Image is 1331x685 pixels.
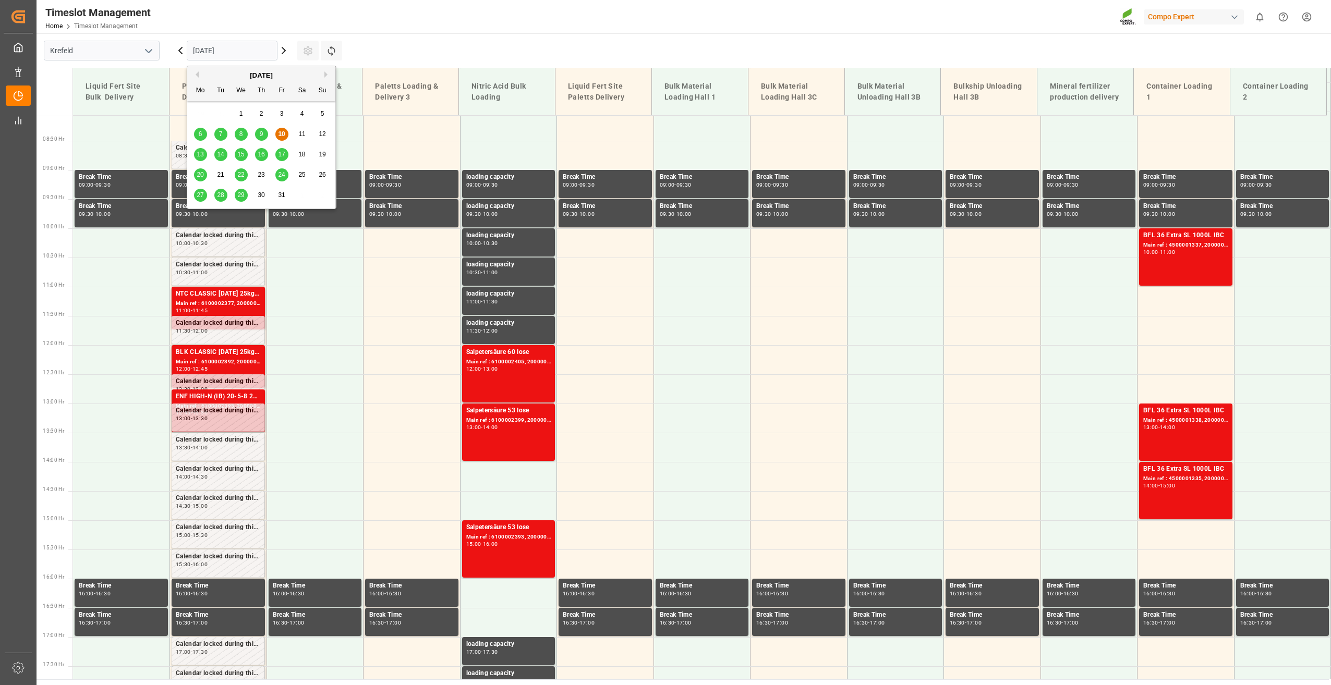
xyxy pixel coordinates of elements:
div: Choose Sunday, October 12th, 2025 [316,128,329,141]
div: 09:00 [853,182,868,187]
div: 10:00 [1160,212,1175,216]
div: Choose Tuesday, October 21st, 2025 [214,168,227,181]
div: Choose Monday, October 13th, 2025 [194,148,207,161]
div: 09:30 [466,212,481,216]
div: - [191,533,192,537]
div: Main ref : 4500001337, 2000000113 [1143,241,1228,250]
div: ENF HIGH-N (IB) 20-5-8 25kg (x40) INTBT TURF N [DATE] 13%UH 3M 25kg(x40) INTBT T NK [DATE] 11%UH ... [176,392,261,402]
div: - [287,212,289,216]
div: 10:00 [1063,212,1079,216]
div: 10:00 [192,212,208,216]
div: 10:00 [176,241,191,246]
div: loading capacity [466,260,551,270]
div: - [1255,212,1256,216]
div: Break Time [853,201,938,212]
div: - [481,182,482,187]
div: 14:00 [176,474,191,479]
div: Paletts Loading & Delivery 3 [371,77,450,107]
span: 30 [258,191,264,199]
div: - [384,212,386,216]
div: Calendar locked during this period. [176,493,260,504]
div: Choose Friday, October 17th, 2025 [275,148,288,161]
div: 09:30 [386,182,401,187]
div: [DATE] [187,70,335,81]
div: - [771,182,773,187]
div: 10:00 [386,212,401,216]
div: Bulk Material Unloading Hall 3B [853,77,933,107]
div: - [1158,425,1160,430]
div: 13:30 [176,445,191,450]
div: 09:30 [1257,182,1272,187]
div: 10:00 [773,212,788,216]
div: - [191,445,192,450]
div: loading capacity [466,201,551,212]
div: - [1061,182,1063,187]
div: Main ref : 4500001338, 2000000113 [1143,416,1228,425]
div: Break Time [79,201,164,212]
div: Choose Tuesday, October 14th, 2025 [214,148,227,161]
div: Calendar locked during this period. [176,260,260,270]
div: - [1158,212,1160,216]
div: - [674,182,676,187]
div: Choose Tuesday, October 7th, 2025 [214,128,227,141]
div: BFL 36 Extra SL 1000L IBC [1143,230,1228,241]
div: We [235,84,248,97]
span: 11:30 Hr [43,311,64,317]
button: show 0 new notifications [1248,5,1272,29]
div: Break Time [369,172,454,182]
div: - [481,425,482,430]
div: 12:00 [176,366,191,371]
div: Container Loading 1 [1142,77,1221,107]
div: Mo [194,84,207,97]
div: - [1158,483,1160,488]
div: - [578,212,579,216]
div: Choose Friday, October 3rd, 2025 [275,107,288,120]
span: 31 [278,191,285,199]
div: Choose Saturday, October 18th, 2025 [296,148,309,161]
div: 11:00 [1160,250,1175,254]
div: Calendar locked during this period. [176,143,260,153]
span: 10:00 Hr [43,224,64,229]
div: Choose Tuesday, October 28th, 2025 [214,189,227,202]
div: - [191,387,192,392]
div: Choose Friday, October 10th, 2025 [275,128,288,141]
div: - [1061,212,1063,216]
div: 09:00 [79,182,94,187]
div: Main ref : 6100002395, 2000002001 [176,402,261,411]
span: 09:30 Hr [43,194,64,200]
div: - [1158,182,1160,187]
input: DD.MM.YYYY [187,41,277,60]
span: 12:30 Hr [43,370,64,375]
div: 13:00 [483,366,498,371]
div: Bulk Material Loading Hall 3C [757,77,836,107]
div: - [191,366,192,371]
div: 10:00 [289,212,305,216]
div: 09:30 [95,182,111,187]
div: Break Time [950,172,1035,182]
div: Fr [275,84,288,97]
span: 9 [260,130,263,138]
div: 09:00 [950,182,965,187]
span: 17 [278,151,285,158]
span: 09:00 Hr [43,165,64,171]
div: Break Time [950,201,1035,212]
div: Salpetersäure 53 lose [466,406,551,416]
div: Main ref : 6100002399, 2000002014 [466,416,551,425]
div: 09:00 [369,182,384,187]
div: 09:00 [1240,182,1255,187]
div: 10:00 [1257,212,1272,216]
span: 4 [300,110,304,117]
div: Calendar locked during this period. [176,376,260,387]
div: 09:00 [660,182,675,187]
span: 14 [217,151,224,158]
div: Break Time [1240,201,1325,212]
div: 10:00 [1143,250,1158,254]
span: 23 [258,171,264,178]
div: Choose Saturday, October 25th, 2025 [296,168,309,181]
div: 15:00 [192,504,208,508]
span: 25 [298,171,305,178]
div: Nitric Acid Bulk Loading [467,77,547,107]
div: 14:30 [176,504,191,508]
div: 10:30 [192,241,208,246]
div: Choose Thursday, October 16th, 2025 [255,148,268,161]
